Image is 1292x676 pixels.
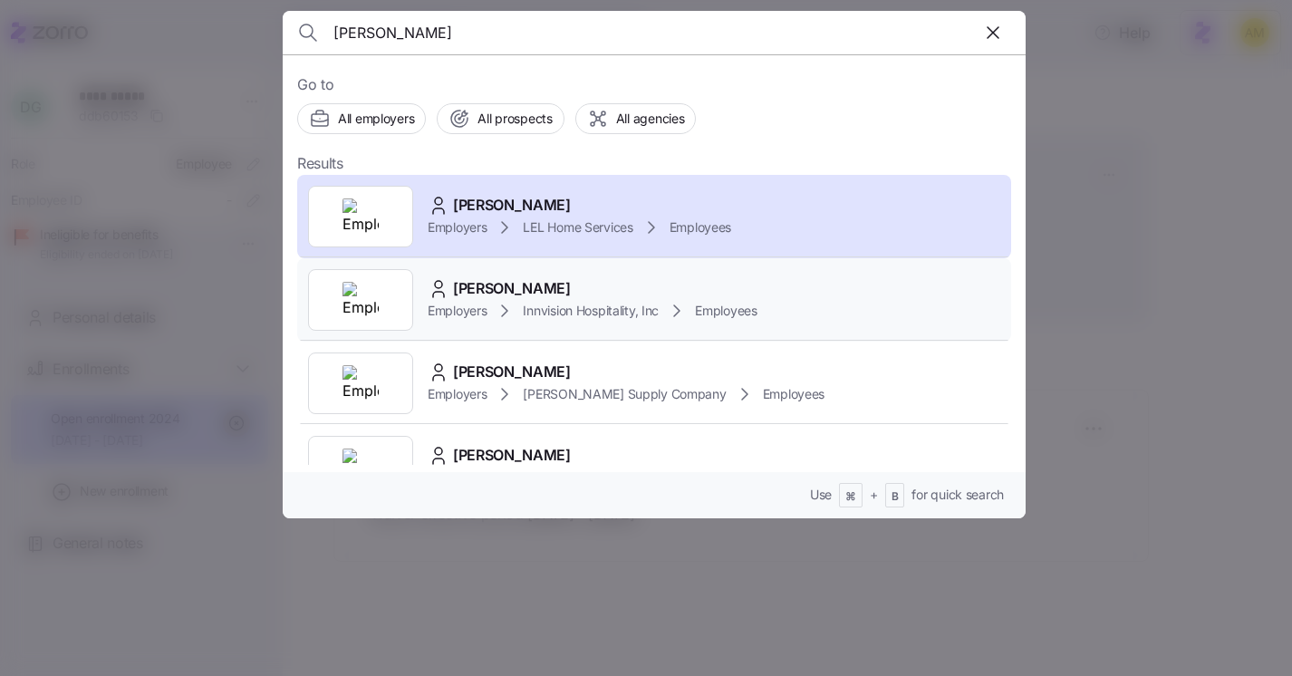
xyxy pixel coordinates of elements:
[575,103,697,134] button: All agencies
[870,486,878,504] span: +
[911,486,1004,504] span: for quick search
[338,110,414,128] span: All employers
[342,365,379,401] img: Employer logo
[523,218,632,237] span: LEL Home Services
[523,302,659,320] span: Innvision Hospitality, Inc
[428,385,487,403] span: Employers
[695,302,757,320] span: Employees
[453,361,571,383] span: [PERSON_NAME]
[342,282,379,318] img: Employer logo
[763,385,824,403] span: Employees
[453,277,571,300] span: [PERSON_NAME]
[428,302,487,320] span: Employers
[453,194,571,217] span: [PERSON_NAME]
[670,218,731,237] span: Employees
[297,152,343,175] span: Results
[297,73,1011,96] span: Go to
[342,198,379,235] img: Employer logo
[845,489,856,505] span: ⌘
[477,110,552,128] span: All prospects
[810,486,832,504] span: Use
[892,489,899,505] span: B
[453,444,571,467] span: [PERSON_NAME]
[437,103,564,134] button: All prospects
[297,103,426,134] button: All employers
[342,449,379,485] img: Employer logo
[616,110,685,128] span: All agencies
[428,218,487,237] span: Employers
[523,385,726,403] span: [PERSON_NAME] Supply Company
